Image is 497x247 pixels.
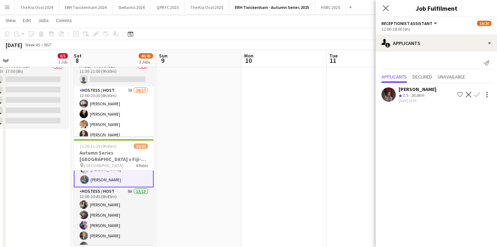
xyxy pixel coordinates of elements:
[136,163,148,168] span: 4 Roles
[44,42,51,47] div: BST
[413,74,432,79] span: Declined
[80,143,117,149] span: 11:30-21:15 (9h45m)
[3,16,19,25] a: View
[399,86,436,92] div: [PERSON_NAME]
[74,52,82,59] span: Sat
[74,139,154,245] app-job-card: 11:30-21:15 (9h45m)19/20Autumn Series [GEOGRAPHIC_DATA] v Fiji- Gate 1 (East Stand) - [DATE] [GEO...
[244,52,253,59] span: Mon
[403,92,408,98] span: 2.5
[329,52,338,59] span: Tue
[139,53,153,59] span: 40/43
[381,21,438,26] button: Receptionist Assistant
[6,17,16,24] span: View
[53,16,75,25] a: Comms
[6,41,22,49] div: [DATE]
[151,0,185,14] button: QPR FC 2025
[73,56,82,65] span: 8
[59,0,113,14] button: ERH Twickenham 2024
[438,74,465,79] span: Unavailable
[15,0,59,14] button: The Kia Oval 2024
[399,99,436,103] div: [DATE] 15:34
[410,92,426,99] div: 36.8km
[328,56,338,65] span: 11
[74,31,154,136] app-job-card: 11:30-21:00 (9h30m)16/18Autumn Series England v Fiji- Captain's Club (North Stand) - [DATE] [GEOG...
[229,0,315,14] button: ERH Twickenham - Autumn Series 2025
[376,35,497,52] div: Applicants
[58,53,68,59] span: 0/5
[35,16,52,25] a: Jobs
[38,17,49,24] span: Jobs
[477,21,491,26] span: 19/20
[113,0,151,14] button: Stellantis 2024
[56,17,72,24] span: Comms
[74,150,154,162] h3: Autumn Series [GEOGRAPHIC_DATA] v Fiji- Gate 1 (East Stand) - [DATE]
[84,163,123,168] span: [GEOGRAPHIC_DATA]
[24,42,41,47] span: Week 45
[20,16,34,25] a: Edit
[134,143,148,149] span: 19/20
[381,26,491,32] div: 12:00-18:00 (6h)
[159,52,168,59] span: Sun
[158,56,168,65] span: 9
[139,59,153,65] div: 3 Jobs
[185,0,229,14] button: The Kia Oval 2025
[58,59,67,65] div: 1 Job
[74,62,154,86] app-card-role: Facility Manager0/111:30-21:00 (9h30m)
[381,21,432,26] span: Receptionist Assistant
[315,0,346,14] button: HSBC 2025
[381,74,407,79] span: Applicants
[23,17,31,24] span: Edit
[376,4,497,13] h3: Job Fulfilment
[243,56,253,65] span: 10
